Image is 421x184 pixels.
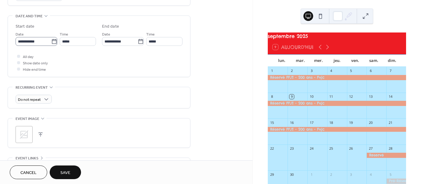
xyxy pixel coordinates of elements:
[289,120,294,125] div: 16
[328,55,346,67] div: jeu.
[23,66,46,73] span: Hide end time
[289,94,294,99] div: 9
[146,31,155,38] span: Time
[329,146,334,151] div: 25
[23,54,34,60] span: All day
[23,60,48,66] span: Show date only
[102,31,110,38] span: Date
[289,69,294,73] div: 2
[10,165,47,179] button: Cancel
[388,120,393,125] div: 21
[368,69,373,73] div: 6
[388,172,393,177] div: 5
[268,127,406,132] div: Réservé FFJT - 200 ans - Fvjc
[268,75,406,80] div: Réservé FFJT - 200 ans - Fvjc
[270,69,274,73] div: 1
[270,172,274,177] div: 29
[309,146,314,151] div: 24
[291,55,309,67] div: mar.
[309,172,314,177] div: 1
[349,172,353,177] div: 3
[16,155,38,162] span: Event links
[270,146,274,151] div: 22
[366,153,406,158] div: Reservé
[368,120,373,125] div: 20
[50,165,81,179] button: Save
[388,146,393,151] div: 28
[309,94,314,99] div: 10
[289,146,294,151] div: 23
[270,94,274,99] div: 8
[388,69,393,73] div: 7
[386,179,406,184] div: Pré-Réservé
[18,96,41,103] span: Do not repeat
[364,55,383,67] div: sam.
[329,172,334,177] div: 2
[60,31,68,38] span: Time
[388,94,393,99] div: 14
[349,94,353,99] div: 12
[16,126,33,143] div: ;
[329,69,334,73] div: 4
[16,31,24,38] span: Date
[16,23,34,30] div: Start date
[329,120,334,125] div: 18
[268,101,406,106] div: Réservé FFJT - 200 ans - Fvjc
[349,146,353,151] div: 26
[368,172,373,177] div: 4
[368,146,373,151] div: 27
[16,116,39,122] span: Event image
[383,55,401,67] div: dim.
[309,69,314,73] div: 3
[16,13,43,19] span: Date and time
[346,55,364,67] div: ven.
[16,84,48,91] span: Recurring event
[270,120,274,125] div: 15
[268,32,406,40] div: septembre 2025
[289,172,294,177] div: 30
[20,170,37,176] span: Cancel
[329,94,334,99] div: 11
[309,120,314,125] div: 17
[349,120,353,125] div: 19
[349,69,353,73] div: 5
[310,55,328,67] div: mer.
[60,170,70,176] span: Save
[273,55,291,67] div: lun.
[368,94,373,99] div: 13
[102,23,119,30] div: End date
[8,158,190,171] div: •••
